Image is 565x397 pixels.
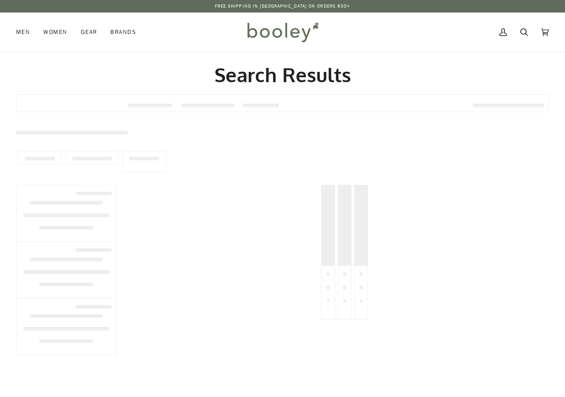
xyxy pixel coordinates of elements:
[74,13,104,52] a: Gear
[110,28,136,37] span: Brands
[215,3,351,10] p: Free Shipping in [GEOGRAPHIC_DATA] on Orders €50+
[81,28,97,37] span: Gear
[16,28,30,37] span: Men
[43,28,67,37] span: Women
[243,19,322,45] img: Booley
[16,63,549,87] h2: Search Results
[16,13,37,52] a: Men
[37,13,74,52] a: Women
[104,13,143,52] a: Brands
